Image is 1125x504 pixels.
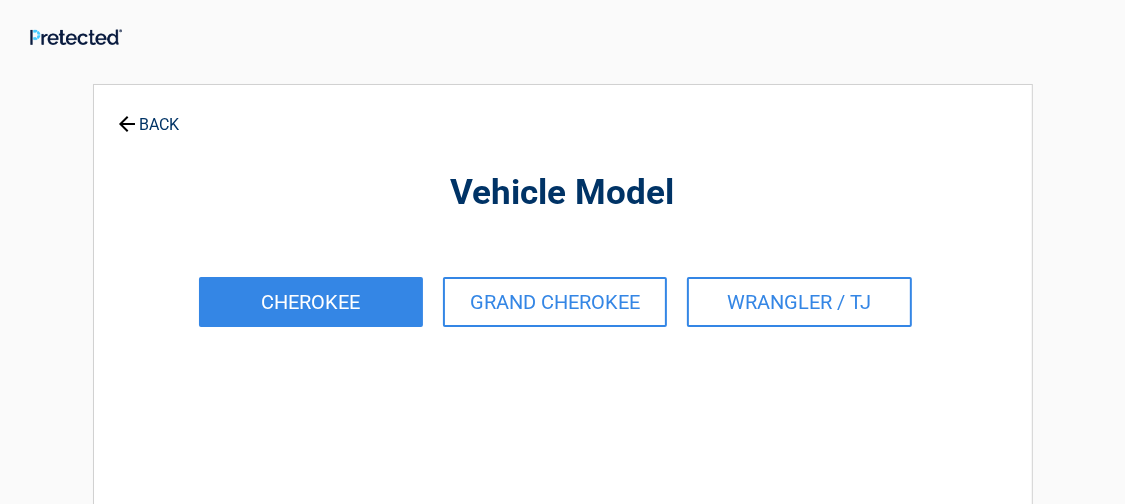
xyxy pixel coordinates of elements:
h2: Vehicle Model [204,170,922,217]
a: WRANGLER / TJ [687,277,911,327]
img: Main Logo [30,29,122,46]
a: GRAND CHEROKEE [443,277,667,327]
a: BACK [114,98,184,133]
a: CHEROKEE [199,277,423,327]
